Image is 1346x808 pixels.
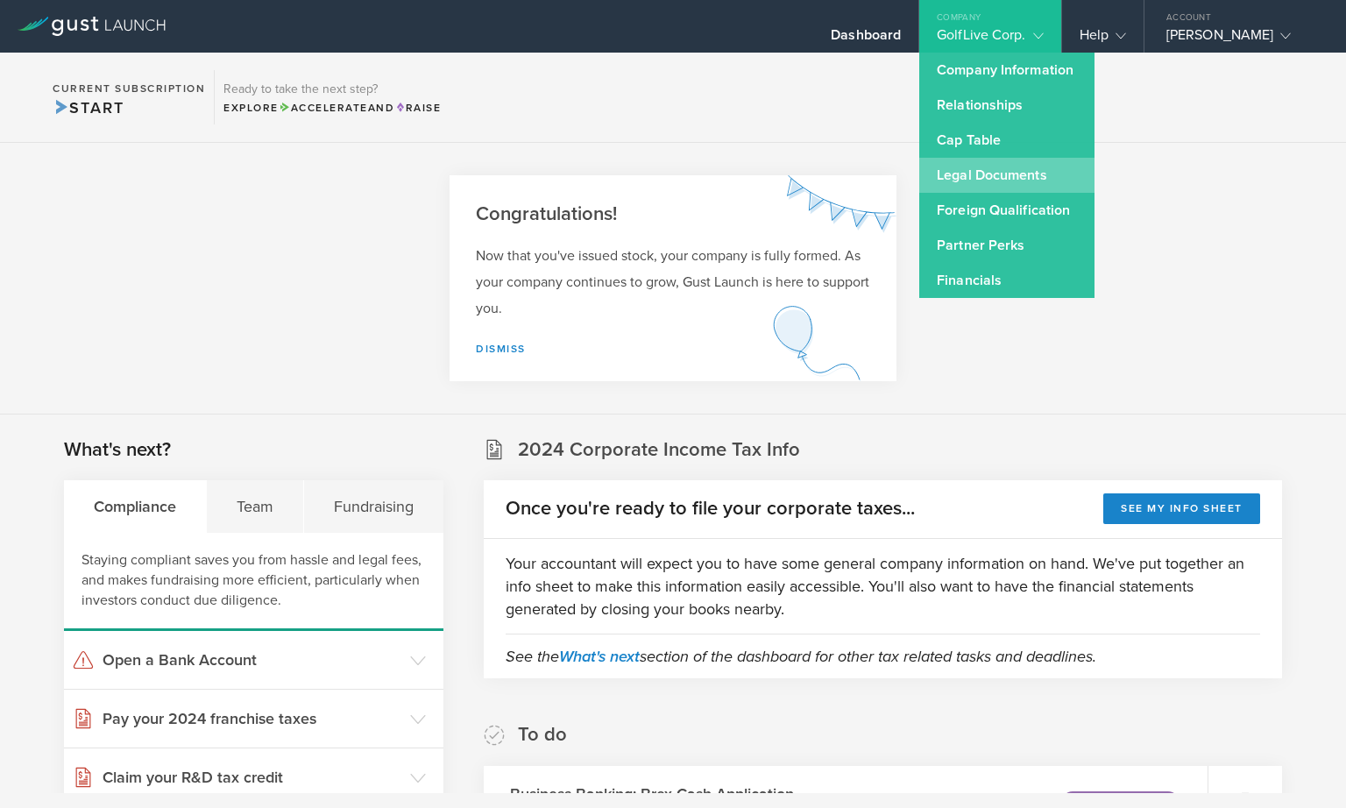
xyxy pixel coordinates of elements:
[279,102,395,114] span: and
[476,343,526,355] a: Dismiss
[223,83,441,96] h3: Ready to take the next step?
[103,766,401,789] h3: Claim your R&D tax credit
[304,480,443,533] div: Fundraising
[476,243,870,322] p: Now that you've issued stock, your company is fully formed. As your company continues to grow, Gu...
[394,102,441,114] span: Raise
[1103,493,1260,524] button: See my info sheet
[64,533,443,631] div: Staying compliant saves you from hassle and legal fees, and makes fundraising more efficient, par...
[53,83,205,94] h2: Current Subscription
[1166,26,1315,53] div: [PERSON_NAME]
[1080,26,1126,53] div: Help
[223,100,441,116] div: Explore
[518,722,567,748] h2: To do
[103,649,401,671] h3: Open a Bank Account
[506,647,1096,666] em: See the section of the dashboard for other tax related tasks and deadlines.
[518,437,800,463] h2: 2024 Corporate Income Tax Info
[506,496,915,521] h2: Once you're ready to file your corporate taxes...
[207,480,304,533] div: Team
[279,102,368,114] span: Accelerate
[476,202,870,227] h2: Congratulations!
[64,480,207,533] div: Compliance
[937,26,1043,53] div: GolfLive Corp.
[831,26,901,53] div: Dashboard
[506,552,1260,620] p: Your accountant will expect you to have some general company information on hand. We've put toget...
[214,70,450,124] div: Ready to take the next step?ExploreAccelerateandRaise
[559,647,640,666] a: What's next
[53,98,124,117] span: Start
[510,783,794,805] h3: Business Banking: Brex Cash Application
[64,437,171,463] h2: What's next?
[103,707,401,730] h3: Pay your 2024 franchise taxes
